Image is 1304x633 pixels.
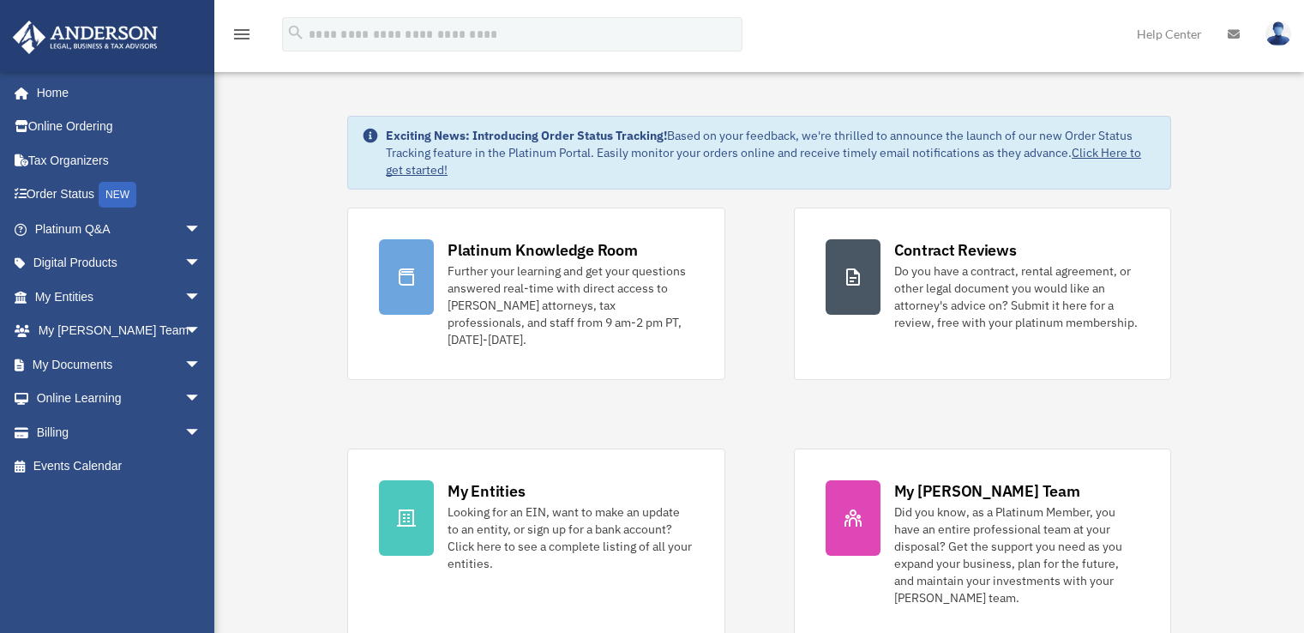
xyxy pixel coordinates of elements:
[386,127,1157,178] div: Based on your feedback, we're thrilled to announce the launch of our new Order Status Tracking fe...
[347,208,724,380] a: Platinum Knowledge Room Further your learning and get your questions answered real-time with dire...
[1265,21,1291,46] img: User Pic
[448,262,693,348] div: Further your learning and get your questions answered real-time with direct access to [PERSON_NAM...
[184,246,219,281] span: arrow_drop_down
[12,75,219,110] a: Home
[386,145,1141,178] a: Click Here to get started!
[12,110,227,144] a: Online Ordering
[386,128,667,143] strong: Exciting News: Introducing Order Status Tracking!
[12,314,227,348] a: My [PERSON_NAME] Teamarrow_drop_down
[12,415,227,449] a: Billingarrow_drop_down
[12,212,227,246] a: Platinum Q&Aarrow_drop_down
[12,280,227,314] a: My Entitiesarrow_drop_down
[231,24,252,45] i: menu
[184,347,219,383] span: arrow_drop_down
[12,246,227,280] a: Digital Productsarrow_drop_down
[448,503,693,572] div: Looking for an EIN, want to make an update to an entity, or sign up for a bank account? Click her...
[184,415,219,450] span: arrow_drop_down
[12,382,227,416] a: Online Learningarrow_drop_down
[12,143,227,178] a: Tax Organizers
[184,314,219,349] span: arrow_drop_down
[99,182,136,208] div: NEW
[448,480,525,502] div: My Entities
[894,239,1017,261] div: Contract Reviews
[448,239,638,261] div: Platinum Knowledge Room
[184,212,219,247] span: arrow_drop_down
[184,382,219,417] span: arrow_drop_down
[231,30,252,45] a: menu
[12,178,227,213] a: Order StatusNEW
[12,347,227,382] a: My Documentsarrow_drop_down
[8,21,163,54] img: Anderson Advisors Platinum Portal
[894,262,1139,331] div: Do you have a contract, rental agreement, or other legal document you would like an attorney's ad...
[12,449,227,484] a: Events Calendar
[184,280,219,315] span: arrow_drop_down
[894,480,1080,502] div: My [PERSON_NAME] Team
[286,23,305,42] i: search
[794,208,1171,380] a: Contract Reviews Do you have a contract, rental agreement, or other legal document you would like...
[894,503,1139,606] div: Did you know, as a Platinum Member, you have an entire professional team at your disposal? Get th...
